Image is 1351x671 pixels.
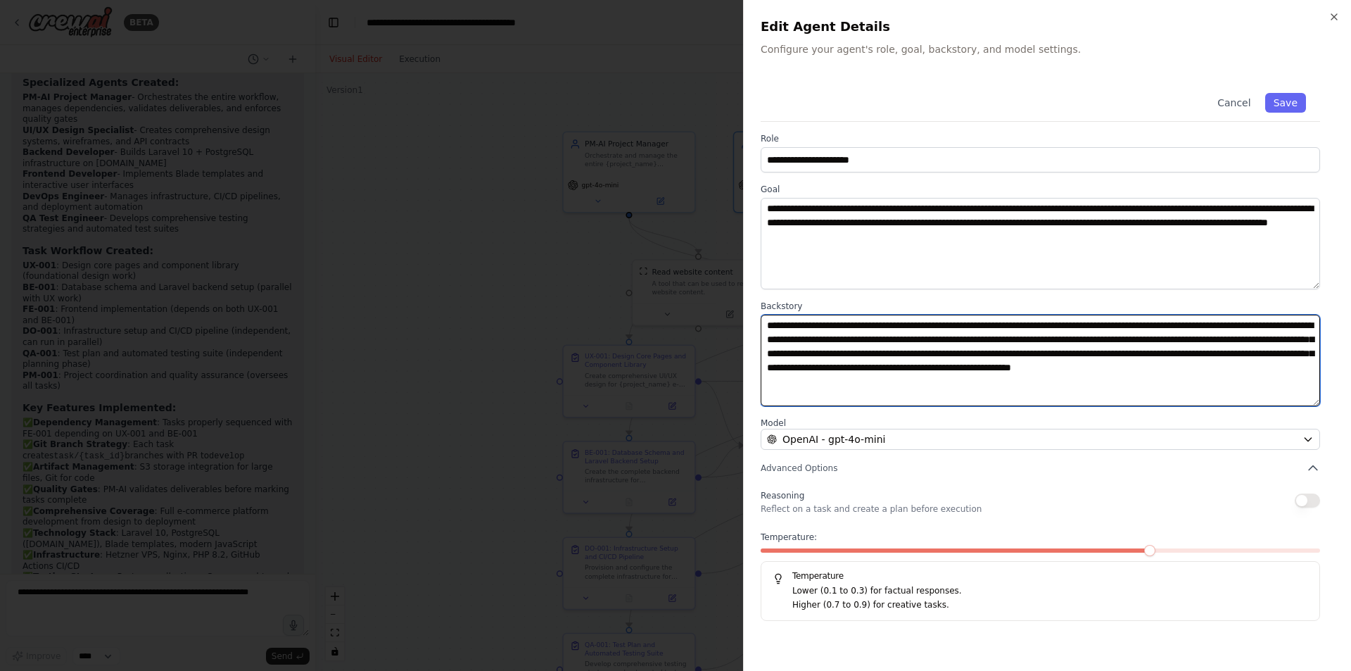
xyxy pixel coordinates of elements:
[761,463,837,474] span: Advanced Options
[761,461,1320,475] button: Advanced Options
[761,42,1334,56] p: Configure your agent's role, goal, backstory, and model settings.
[761,301,1320,312] label: Backstory
[761,17,1334,37] h2: Edit Agent Details
[792,584,1308,598] p: Lower (0.1 to 0.3) for factual responses.
[761,184,1320,195] label: Goal
[773,570,1308,582] h5: Temperature
[1209,93,1259,113] button: Cancel
[782,432,885,446] span: OpenAI - gpt-4o-mini
[761,503,982,515] p: Reflect on a task and create a plan before execution
[761,429,1320,450] button: OpenAI - gpt-4o-mini
[1265,93,1306,113] button: Save
[761,532,817,543] span: Temperature:
[761,418,1320,429] label: Model
[761,133,1320,144] label: Role
[792,598,1308,613] p: Higher (0.7 to 0.9) for creative tasks.
[761,491,804,501] span: Reasoning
